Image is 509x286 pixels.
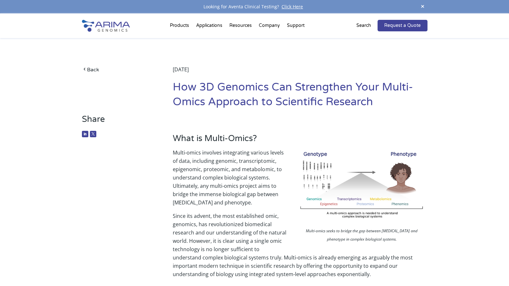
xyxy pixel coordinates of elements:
[82,20,130,32] img: Arima-Genomics-logo
[173,212,427,278] p: Since its advent, the most established omic, genomics, has revolutionized biomedical research and...
[82,114,154,129] h3: Share
[296,227,427,245] p: Multi-omics seeks to bridge the gap between [MEDICAL_DATA] and phenotype in complex biological sy...
[82,65,154,74] a: Back
[82,3,427,11] div: Looking for Aventa Clinical Testing?
[173,65,427,80] div: [DATE]
[173,80,427,114] h1: How 3D Genomics Can Strengthen Your Multi-Omics Approach to Scientific Research
[173,148,427,212] p: Multi-omics involves integrating various levels of data, including genomic, transcriptomic, epige...
[356,21,371,30] p: Search
[279,4,306,10] a: Click Here
[173,133,427,148] h3: What is Multi-Omics?
[378,20,427,31] a: Request a Quote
